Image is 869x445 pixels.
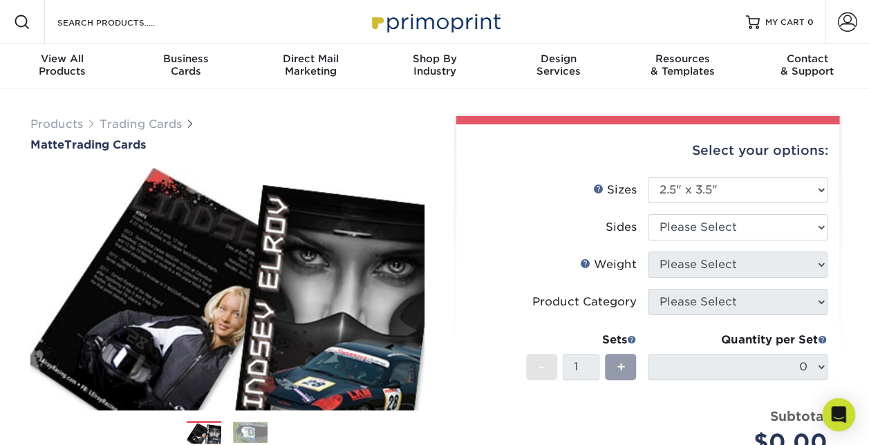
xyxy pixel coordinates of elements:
[621,44,745,88] a: Resources& Templates
[248,44,373,88] a: Direct MailMarketing
[745,53,869,77] div: & Support
[496,53,621,65] span: Design
[526,332,637,348] div: Sets
[30,138,64,151] span: Matte
[373,53,497,77] div: Industry
[822,398,855,431] div: Open Intercom Messenger
[745,44,869,88] a: Contact& Support
[648,332,828,348] div: Quantity per Set
[621,53,745,65] span: Resources
[539,357,545,377] span: -
[532,294,637,310] div: Product Category
[606,219,637,236] div: Sides
[124,53,249,65] span: Business
[366,7,504,37] img: Primoprint
[30,138,424,151] h1: Trading Cards
[124,44,249,88] a: BusinessCards
[373,53,497,65] span: Shop By
[770,408,828,424] strong: Subtotal
[30,117,83,131] a: Products
[30,138,424,151] a: MatteTrading Cards
[765,17,805,28] span: MY CART
[248,53,373,77] div: Marketing
[593,182,637,198] div: Sizes
[621,53,745,77] div: & Templates
[580,256,637,273] div: Weight
[467,124,828,177] div: Select your options:
[100,117,182,131] a: Trading Cards
[496,44,621,88] a: DesignServices
[56,14,191,30] input: SEARCH PRODUCTS.....
[616,357,625,377] span: +
[807,17,814,27] span: 0
[124,53,249,77] div: Cards
[745,53,869,65] span: Contact
[373,44,497,88] a: Shop ByIndustry
[496,53,621,77] div: Services
[30,153,424,425] img: Matte 01
[248,53,373,65] span: Direct Mail
[233,422,268,443] img: Trading Cards 02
